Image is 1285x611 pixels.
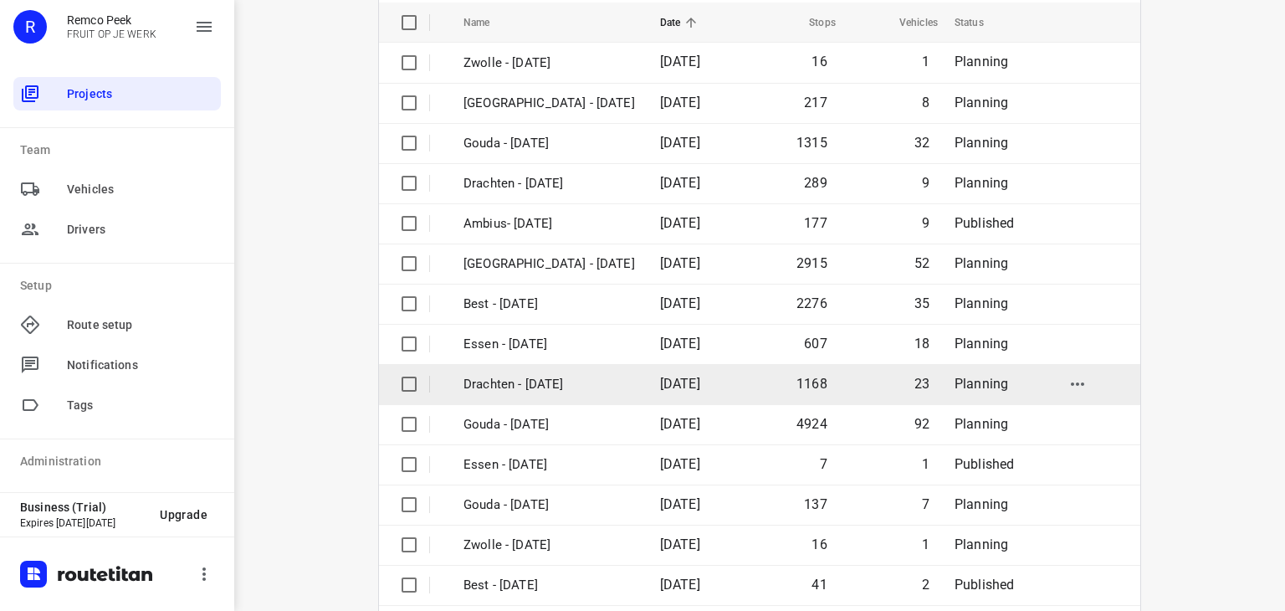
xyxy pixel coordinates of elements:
[13,172,221,206] div: Vehicles
[67,181,214,198] span: Vehicles
[67,28,156,40] p: FRUIT OP JE WERK
[796,295,827,311] span: 2276
[660,496,700,512] span: [DATE]
[804,215,827,231] span: 177
[922,496,929,512] span: 7
[67,397,214,414] span: Tags
[922,95,929,110] span: 8
[463,254,635,274] p: [GEOGRAPHIC_DATA] - [DATE]
[660,215,700,231] span: [DATE]
[67,221,214,239] span: Drivers
[660,295,700,311] span: [DATE]
[955,456,1015,472] span: Published
[67,492,214,510] span: Apps
[13,484,221,517] div: Apps
[660,376,700,392] span: [DATE]
[463,536,635,555] p: Zwolle - Friday
[820,456,827,472] span: 7
[922,537,929,552] span: 1
[955,255,1008,271] span: Planning
[463,576,635,595] p: Best - Friday
[463,134,635,153] p: Gouda - Tuesday
[160,508,207,521] span: Upgrade
[463,54,635,73] p: Zwolle - Friday
[955,376,1008,392] span: Planning
[955,135,1008,151] span: Planning
[20,517,146,529] p: Expires [DATE][DATE]
[787,13,836,33] span: Stops
[660,95,700,110] span: [DATE]
[463,455,635,475] p: Essen - Friday
[914,376,929,392] span: 23
[955,175,1008,191] span: Planning
[796,376,827,392] span: 1168
[660,255,700,271] span: [DATE]
[922,577,929,593] span: 2
[660,456,700,472] span: [DATE]
[660,577,700,593] span: [DATE]
[463,94,635,113] p: Zwolle - Thursday
[811,537,827,552] span: 16
[922,456,929,472] span: 1
[13,213,221,246] div: Drivers
[463,335,635,354] p: Essen - Monday
[660,537,700,552] span: [DATE]
[955,537,1008,552] span: Planning
[914,255,929,271] span: 52
[660,135,700,151] span: [DATE]
[804,175,827,191] span: 289
[922,54,929,69] span: 1
[955,95,1008,110] span: Planning
[13,348,221,382] div: Notifications
[955,577,1015,593] span: Published
[463,415,635,434] p: Gouda - Monday
[67,357,214,374] span: Notifications
[67,316,214,334] span: Route setup
[914,416,929,432] span: 92
[914,135,929,151] span: 32
[914,295,929,311] span: 35
[955,416,1008,432] span: Planning
[878,13,938,33] span: Vehicles
[811,577,827,593] span: 41
[463,214,635,234] p: Ambius- Monday
[20,141,221,159] p: Team
[13,77,221,110] div: Projects
[955,215,1015,231] span: Published
[955,496,1008,512] span: Planning
[804,336,827,352] span: 607
[146,500,221,530] button: Upgrade
[914,336,929,352] span: 18
[67,13,156,27] p: Remco Peek
[804,496,827,512] span: 137
[67,85,214,103] span: Projects
[955,54,1008,69] span: Planning
[20,453,221,470] p: Administration
[13,10,47,44] div: R
[463,13,512,33] span: Name
[20,501,146,514] p: Business (Trial)
[804,95,827,110] span: 217
[660,175,700,191] span: [DATE]
[463,295,635,314] p: Best - [DATE]
[955,13,1006,33] span: Status
[660,13,703,33] span: Date
[922,175,929,191] span: 9
[20,277,221,295] p: Setup
[796,135,827,151] span: 1315
[660,54,700,69] span: [DATE]
[13,388,221,422] div: Tags
[955,295,1008,311] span: Planning
[811,54,827,69] span: 16
[955,336,1008,352] span: Planning
[463,495,635,515] p: Gouda - Friday
[463,174,635,193] p: Drachten - Tuesday
[796,255,827,271] span: 2915
[660,336,700,352] span: [DATE]
[13,308,221,341] div: Route setup
[922,215,929,231] span: 9
[463,375,635,394] p: Drachten - [DATE]
[660,416,700,432] span: [DATE]
[796,416,827,432] span: 4924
